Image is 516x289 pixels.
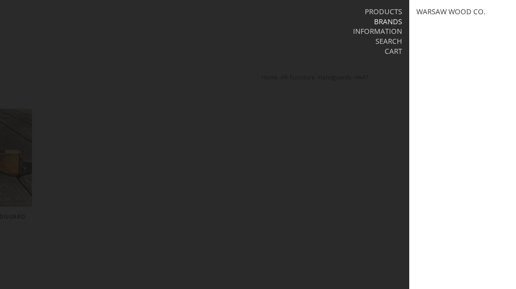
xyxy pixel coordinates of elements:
[385,47,402,56] a: Cart
[353,27,402,36] a: Information
[374,17,402,26] a: Brands
[375,37,402,46] a: Search
[416,7,485,16] a: Warsaw Wood Co.
[365,7,402,16] a: Products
